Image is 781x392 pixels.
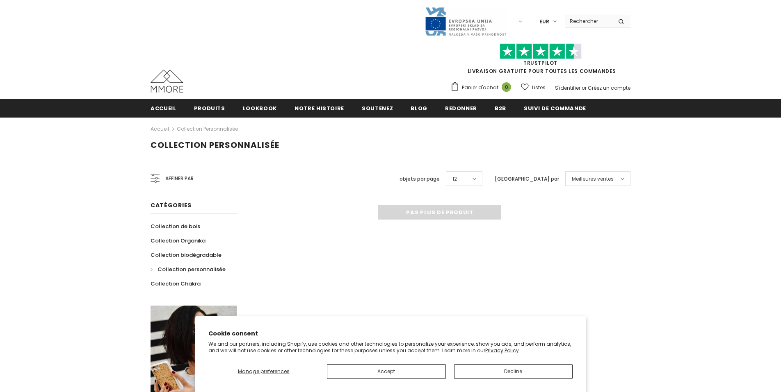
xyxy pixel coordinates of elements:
[524,104,586,112] span: Suivi de commande
[243,104,277,112] span: Lookbook
[208,364,319,379] button: Manage preferences
[485,347,519,354] a: Privacy Policy
[151,276,201,291] a: Collection Chakra
[411,104,427,112] span: Blog
[450,82,515,94] a: Panier d'achat 0
[495,104,506,112] span: B2B
[243,99,277,117] a: Lookbook
[151,70,183,93] img: Cas MMORE
[295,99,344,117] a: Notre histoire
[151,280,201,288] span: Collection Chakra
[151,99,176,117] a: Accueil
[502,82,511,92] span: 0
[565,15,612,27] input: Search Site
[400,175,440,183] label: objets par page
[445,99,477,117] a: Redonner
[165,174,194,183] span: Affiner par
[194,99,225,117] a: Produits
[151,219,200,233] a: Collection de bois
[151,104,176,112] span: Accueil
[295,104,344,112] span: Notre histoire
[523,59,557,66] a: TrustPilot
[454,364,573,379] button: Decline
[151,248,222,262] a: Collection biodégradable
[500,43,582,59] img: Faites confiance aux étoiles pilotes
[539,18,549,26] span: EUR
[452,175,457,183] span: 12
[362,99,393,117] a: soutenez
[521,80,546,95] a: Listes
[151,124,169,134] a: Accueil
[450,47,630,75] span: LIVRAISON GRATUITE POUR TOUTES LES COMMANDES
[327,364,446,379] button: Accept
[425,7,507,36] img: Javni Razpis
[582,84,587,91] span: or
[151,222,200,230] span: Collection de bois
[151,251,222,259] span: Collection biodégradable
[495,175,559,183] label: [GEOGRAPHIC_DATA] par
[238,368,290,375] span: Manage preferences
[177,125,238,132] a: Collection personnalisée
[158,265,226,273] span: Collection personnalisée
[445,104,477,112] span: Redonner
[532,84,546,92] span: Listes
[425,18,507,25] a: Javni Razpis
[194,104,225,112] span: Produits
[151,237,206,245] span: Collection Organika
[555,84,580,91] a: S'identifier
[411,99,427,117] a: Blog
[151,233,206,248] a: Collection Organika
[362,104,393,112] span: soutenez
[495,99,506,117] a: B2B
[524,99,586,117] a: Suivi de commande
[572,175,614,183] span: Meilleures ventes
[208,329,573,338] h2: Cookie consent
[588,84,630,91] a: Créez un compte
[462,84,498,92] span: Panier d'achat
[151,262,226,276] a: Collection personnalisée
[151,139,279,151] span: Collection personnalisée
[208,341,573,353] p: We and our partners, including Shopify, use cookies and other technologies to personalize your ex...
[151,201,192,209] span: Catégories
